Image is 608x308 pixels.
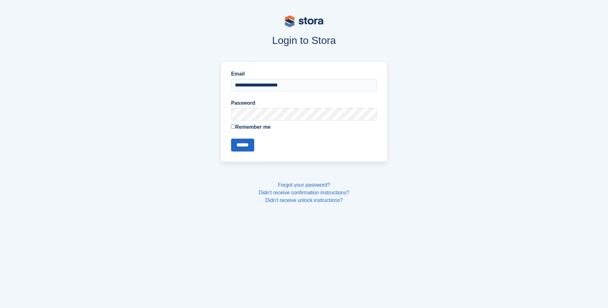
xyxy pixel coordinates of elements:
[231,125,235,129] input: Remember me
[265,198,343,203] a: Didn't receive unlock instructions?
[98,35,510,46] h1: Login to Stora
[259,190,349,195] a: Didn't receive confirmation instructions?
[278,182,330,188] a: Forgot your password?
[231,123,377,131] label: Remember me
[285,15,323,27] img: stora-logo-53a41332b3708ae10de48c4981b4e9114cc0af31d8433b30ea865607fb682f29.svg
[231,70,377,78] label: Email
[231,99,377,107] label: Password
